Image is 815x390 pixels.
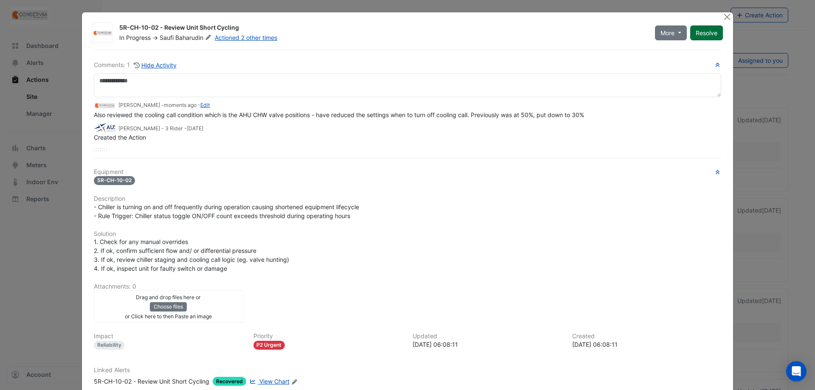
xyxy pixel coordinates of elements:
button: Resolve [690,25,723,40]
h6: Priority [253,333,403,340]
div: 5R-CH-10-02 - Review Unit Short Cycling [119,23,645,34]
span: 1. Check for any manual overrides 2. If ok, confirm sufficient flow and/ or differential pressure... [94,238,289,272]
img: Australis Facilities Management [94,123,115,132]
button: Choose files [150,302,187,311]
span: -> [152,34,158,41]
div: Reliability [94,341,125,350]
span: In Progress [119,34,151,41]
h6: Attachments: 0 [94,283,721,290]
span: 2025-09-15 06:08:11 [187,125,203,132]
div: 5R-CH-10-02 - Review Unit Short Cycling [94,377,209,386]
div: Comments: 1 [94,60,177,70]
span: 5R-CH-10-02 [94,176,135,185]
button: More [655,25,687,40]
button: Close [722,12,731,21]
small: [PERSON_NAME] - - [118,101,210,109]
span: Baharudin [175,34,213,42]
img: Conservia [93,29,112,37]
h6: Created [572,333,722,340]
a: View Chart [248,377,289,386]
h6: Linked Alerts [94,367,721,374]
span: Saufi [160,34,174,41]
span: Created the Action [94,134,146,141]
span: View Chart [259,378,289,385]
small: Drag and drop files here or [136,294,201,300]
small: or Click here to then Paste an image [125,313,212,320]
h6: Impact [94,333,243,340]
div: [DATE] 06:08:11 [413,340,562,349]
span: - Chiller is turning on and off frequently during operation causing shortened equipment lifecycle... [94,203,359,219]
div: P2 Urgent [253,341,285,350]
a: Edit [200,102,210,108]
span: Also reviewed the cooling call condition which is the AHU CHW valve positions - have reduced the ... [94,111,584,118]
fa-icon: Edit Linked Alerts [291,379,298,385]
a: Actioned 2 other times [215,34,277,41]
button: Hide Activity [133,60,177,70]
span: Recovered [213,377,246,386]
h6: Description [94,195,721,202]
div: Open Intercom Messenger [786,361,807,382]
img: Conservia [94,101,115,110]
small: [PERSON_NAME] - 3 Rider - [118,125,203,132]
span: More [660,28,674,37]
span: 2025-09-16 07:30:44 [164,102,197,108]
h6: Solution [94,230,721,238]
div: [DATE] 06:08:11 [572,340,722,349]
h6: Updated [413,333,562,340]
h6: Equipment [94,168,721,176]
